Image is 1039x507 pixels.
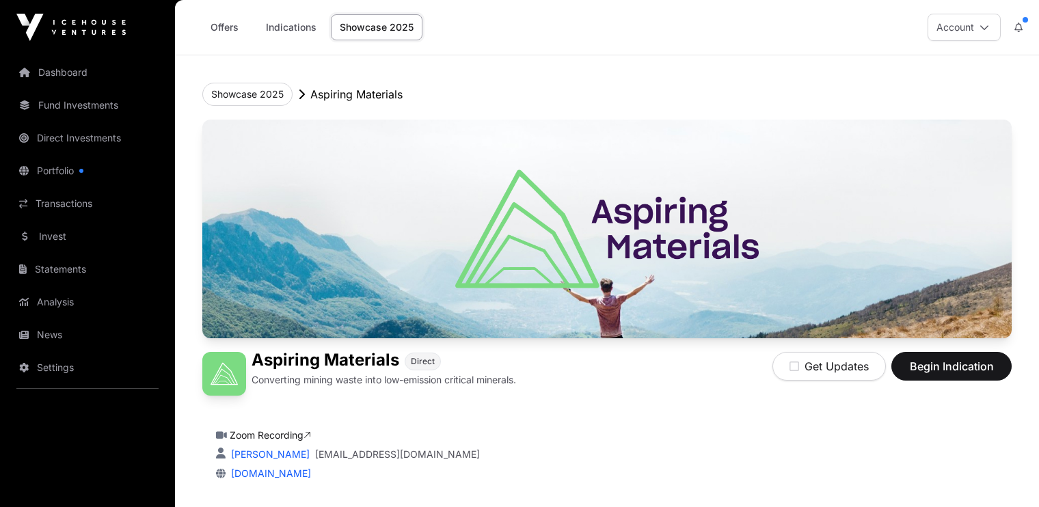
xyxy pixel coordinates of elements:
[11,123,164,153] a: Direct Investments
[891,366,1012,379] a: Begin Indication
[772,352,886,381] button: Get Updates
[202,83,293,106] button: Showcase 2025
[11,287,164,317] a: Analysis
[928,14,1001,41] button: Account
[11,221,164,251] a: Invest
[230,429,311,441] a: Zoom Recording
[202,352,246,396] img: Aspiring Materials
[197,14,252,40] a: Offers
[411,356,435,367] span: Direct
[315,448,480,461] a: [EMAIL_ADDRESS][DOMAIN_NAME]
[891,352,1012,381] button: Begin Indication
[11,353,164,383] a: Settings
[226,467,311,479] a: [DOMAIN_NAME]
[11,57,164,87] a: Dashboard
[908,358,995,374] span: Begin Indication
[16,14,126,41] img: Icehouse Ventures Logo
[228,448,310,460] a: [PERSON_NAME]
[11,320,164,350] a: News
[310,86,403,102] p: Aspiring Materials
[257,14,325,40] a: Indications
[11,254,164,284] a: Statements
[11,90,164,120] a: Fund Investments
[252,352,399,370] h1: Aspiring Materials
[252,373,516,387] p: Converting mining waste into low-emission critical minerals.
[11,189,164,219] a: Transactions
[331,14,422,40] a: Showcase 2025
[202,120,1012,338] img: Aspiring Materials
[11,156,164,186] a: Portfolio
[971,441,1039,507] iframe: Chat Widget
